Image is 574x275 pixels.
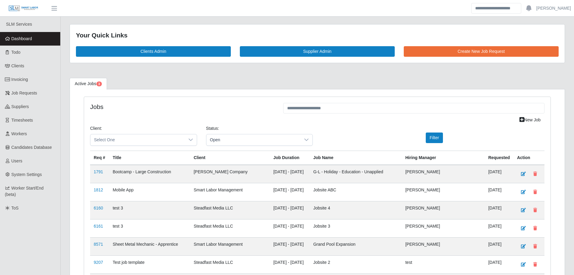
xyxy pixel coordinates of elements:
[109,255,190,273] td: Test job template
[109,219,190,237] td: test 3
[402,183,485,201] td: [PERSON_NAME]
[94,169,103,174] a: 1791
[402,237,485,255] td: [PERSON_NAME]
[11,77,28,82] span: Invoicing
[11,63,24,68] span: Clients
[270,219,309,237] td: [DATE] - [DATE]
[270,165,309,183] td: [DATE] - [DATE]
[485,237,513,255] td: [DATE]
[11,50,20,55] span: Todo
[190,165,270,183] td: [PERSON_NAME] Company
[8,5,39,12] img: SLM Logo
[402,219,485,237] td: [PERSON_NAME]
[70,78,107,90] a: Active Jobs
[402,201,485,219] td: [PERSON_NAME]
[485,165,513,183] td: [DATE]
[11,118,33,123] span: Timesheets
[270,183,309,201] td: [DATE] - [DATE]
[109,237,190,255] td: Sheet Metal Mechanic - Apprentice
[310,183,402,201] td: Jobsite ABC
[402,165,485,183] td: [PERSON_NAME]
[76,46,231,57] a: Clients Admin
[485,183,513,201] td: [DATE]
[536,5,571,11] a: [PERSON_NAME]
[426,133,443,143] button: Filter
[310,255,402,273] td: Jobsite 2
[190,237,270,255] td: Smart Labor Management
[190,151,270,165] th: Client
[270,201,309,219] td: [DATE] - [DATE]
[310,237,402,255] td: Grand Pool Expansion
[513,151,544,165] th: Action
[240,46,395,57] a: Supplier Admin
[96,82,102,86] span: Pending Jobs
[6,22,32,27] span: SLM Services
[11,145,52,150] span: Candidates Database
[11,172,42,177] span: System Settings
[310,219,402,237] td: Jobsite 3
[11,36,32,41] span: Dashboard
[190,183,270,201] td: Smart Labor Management
[190,201,270,219] td: Steadfast Media LLC
[109,201,190,219] td: test 3
[11,158,23,163] span: Users
[190,255,270,273] td: Steadfast Media LLC
[11,131,27,136] span: Workers
[485,201,513,219] td: [DATE]
[404,46,559,57] a: Create New Job Request
[5,186,44,197] span: Worker Start/End (beta)
[310,201,402,219] td: Jobsite 4
[516,115,544,125] a: New Job
[270,255,309,273] td: [DATE] - [DATE]
[270,237,309,255] td: [DATE] - [DATE]
[485,151,513,165] th: Requested
[90,151,109,165] th: Req #
[109,183,190,201] td: Mobile App
[94,224,103,229] a: 6161
[402,255,485,273] td: test
[190,219,270,237] td: Steadfast Media LLC
[11,91,37,95] span: Job Requests
[310,165,402,183] td: G-L - Holiday - Education - Unapplied
[90,134,185,145] span: Select One
[485,219,513,237] td: [DATE]
[485,255,513,273] td: [DATE]
[310,151,402,165] th: Job Name
[94,206,103,210] a: 6160
[270,151,309,165] th: Job Duration
[90,125,102,132] label: Client:
[94,260,103,265] a: 9207
[94,242,103,247] a: 8571
[11,206,19,210] span: ToS
[471,3,521,14] input: Search
[11,104,29,109] span: Suppliers
[402,151,485,165] th: Hiring Manager
[76,30,559,40] div: Your Quick Links
[90,103,274,110] h4: Jobs
[94,187,103,192] a: 1812
[206,134,301,145] span: Open
[206,125,219,132] label: Status:
[109,165,190,183] td: Bootcamp - Large Construction
[109,151,190,165] th: Title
